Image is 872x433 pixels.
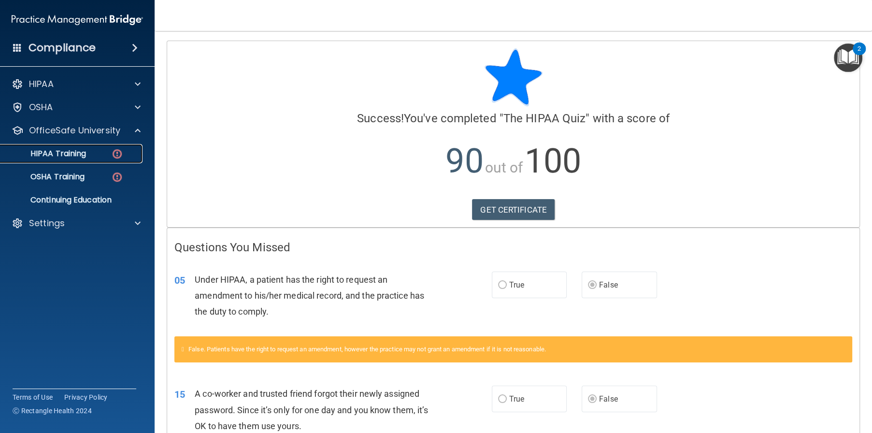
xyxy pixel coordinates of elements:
p: OSHA [29,101,53,113]
a: OfficeSafe University [12,125,141,136]
span: Success! [357,112,404,125]
p: Continuing Education [6,195,138,205]
p: OSHA Training [6,172,85,182]
span: The HIPAA Quiz [503,112,586,125]
input: True [498,396,507,403]
img: danger-circle.6113f641.png [111,148,123,160]
input: False [588,396,597,403]
a: Terms of Use [13,392,53,402]
span: False [599,280,618,289]
a: Settings [12,217,141,229]
span: 05 [174,274,185,286]
span: out of [485,159,523,176]
p: OfficeSafe University [29,125,120,136]
img: danger-circle.6113f641.png [111,171,123,183]
span: Ⓒ Rectangle Health 2024 [13,406,92,416]
h4: Questions You Missed [174,241,852,254]
a: GET CERTIFICATE [472,199,555,220]
p: HIPAA [29,78,54,90]
p: Settings [29,217,65,229]
span: 90 [445,141,483,181]
input: False [588,282,597,289]
a: HIPAA [12,78,141,90]
input: True [498,282,507,289]
span: False [599,394,618,404]
span: 100 [524,141,581,181]
span: True [509,280,524,289]
img: blue-star-rounded.9d042014.png [485,48,543,106]
img: PMB logo [12,10,143,29]
button: Open Resource Center, 2 new notifications [834,43,862,72]
a: OSHA [12,101,141,113]
h4: You've completed " " with a score of [174,112,852,125]
h4: Compliance [29,41,96,55]
span: True [509,394,524,404]
p: HIPAA Training [6,149,86,159]
span: False. Patients have the right to request an amendment, however the practice may not grant an ame... [188,346,546,353]
span: Under HIPAA, a patient has the right to request an amendment to his/her medical record, and the p... [195,274,424,317]
span: 15 [174,389,185,400]
a: Privacy Policy [64,392,108,402]
span: A co-worker and trusted friend forgot their newly assigned password. Since it’s only for one day ... [195,389,428,431]
div: 2 [858,49,861,61]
